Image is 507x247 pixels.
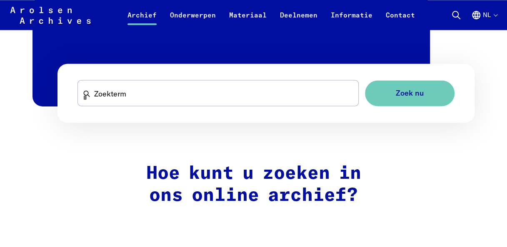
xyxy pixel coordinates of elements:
[365,80,455,106] button: Zoek nu
[121,10,163,30] a: Archief
[121,5,422,25] nav: Primair
[222,10,273,30] a: Materiaal
[163,10,222,30] a: Onderwerpen
[77,163,430,207] h2: Hoe kunt u zoeken in ons online archief?
[471,10,497,30] button: Engels, taalkeuze
[483,11,491,18] font: Nl
[273,10,324,30] a: Deelnemen
[379,10,422,30] a: Contact
[395,89,424,98] span: Zoek nu
[324,10,379,30] a: Informatie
